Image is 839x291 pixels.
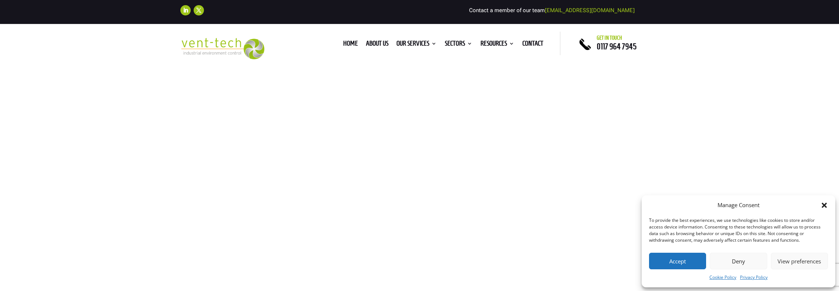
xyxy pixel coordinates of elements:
[718,201,759,210] div: Manage Consent
[469,7,635,14] span: Contact a member of our team
[771,253,828,269] button: View preferences
[480,41,514,49] a: Resources
[649,217,827,244] div: To provide the best experiences, we use technologies like cookies to store and/or access device i...
[545,7,635,14] a: [EMAIL_ADDRESS][DOMAIN_NAME]
[597,42,637,51] a: 0117 964 7945
[445,41,472,49] a: Sectors
[597,35,622,41] span: Get in touch
[396,41,437,49] a: Our Services
[343,41,358,49] a: Home
[740,273,768,282] a: Privacy Policy
[366,41,388,49] a: About us
[194,5,204,15] a: Follow on X
[709,273,736,282] a: Cookie Policy
[522,41,543,49] a: Contact
[821,202,828,209] div: Close dialog
[180,38,265,60] img: 2023-09-27T08_35_16.549ZVENT-TECH---Clear-background
[180,5,191,15] a: Follow on LinkedIn
[649,253,706,269] button: Accept
[710,253,767,269] button: Deny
